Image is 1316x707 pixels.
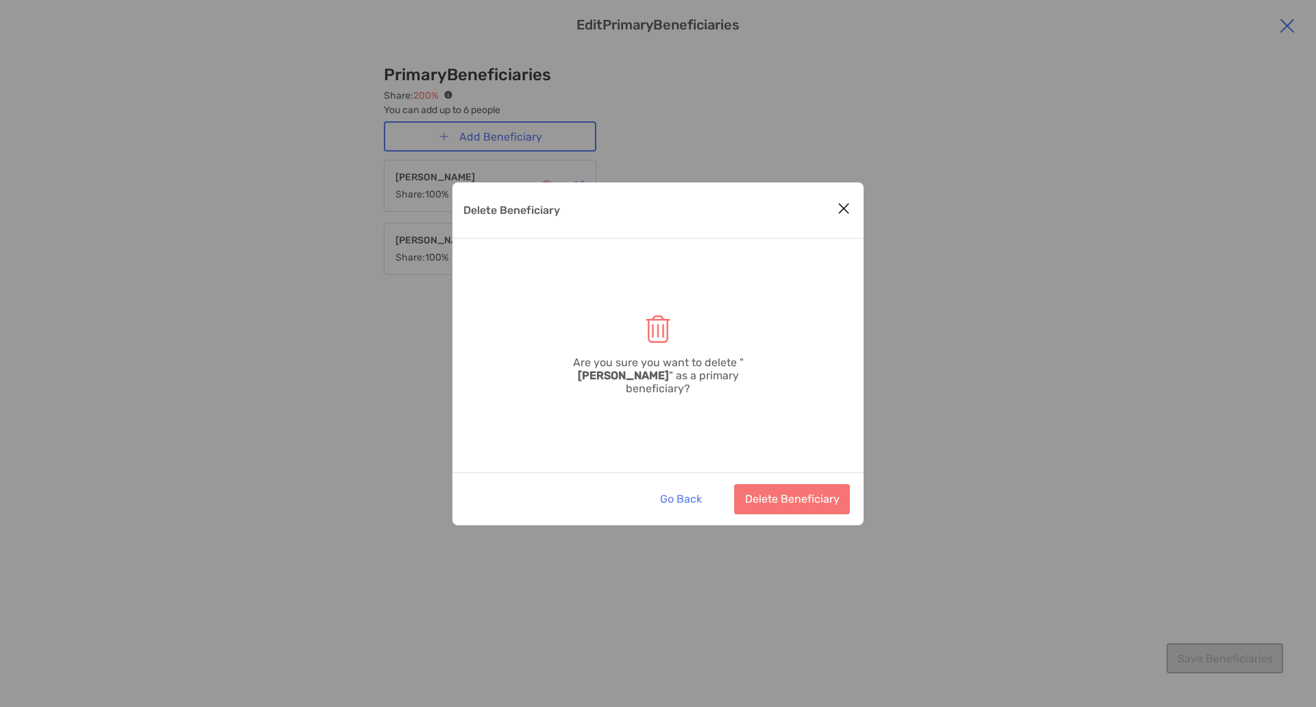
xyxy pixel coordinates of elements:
strong: [PERSON_NAME] [578,369,669,382]
button: Go Back [649,484,712,514]
p: Delete Beneficiary [463,202,560,219]
img: delete icon [644,315,672,343]
button: Delete Beneficiary [734,484,850,514]
button: Close modal [833,199,854,219]
span: Are you sure you want to delete " " as a primary beneficiary? [528,356,788,395]
div: Delete Beneficiary [452,182,864,525]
